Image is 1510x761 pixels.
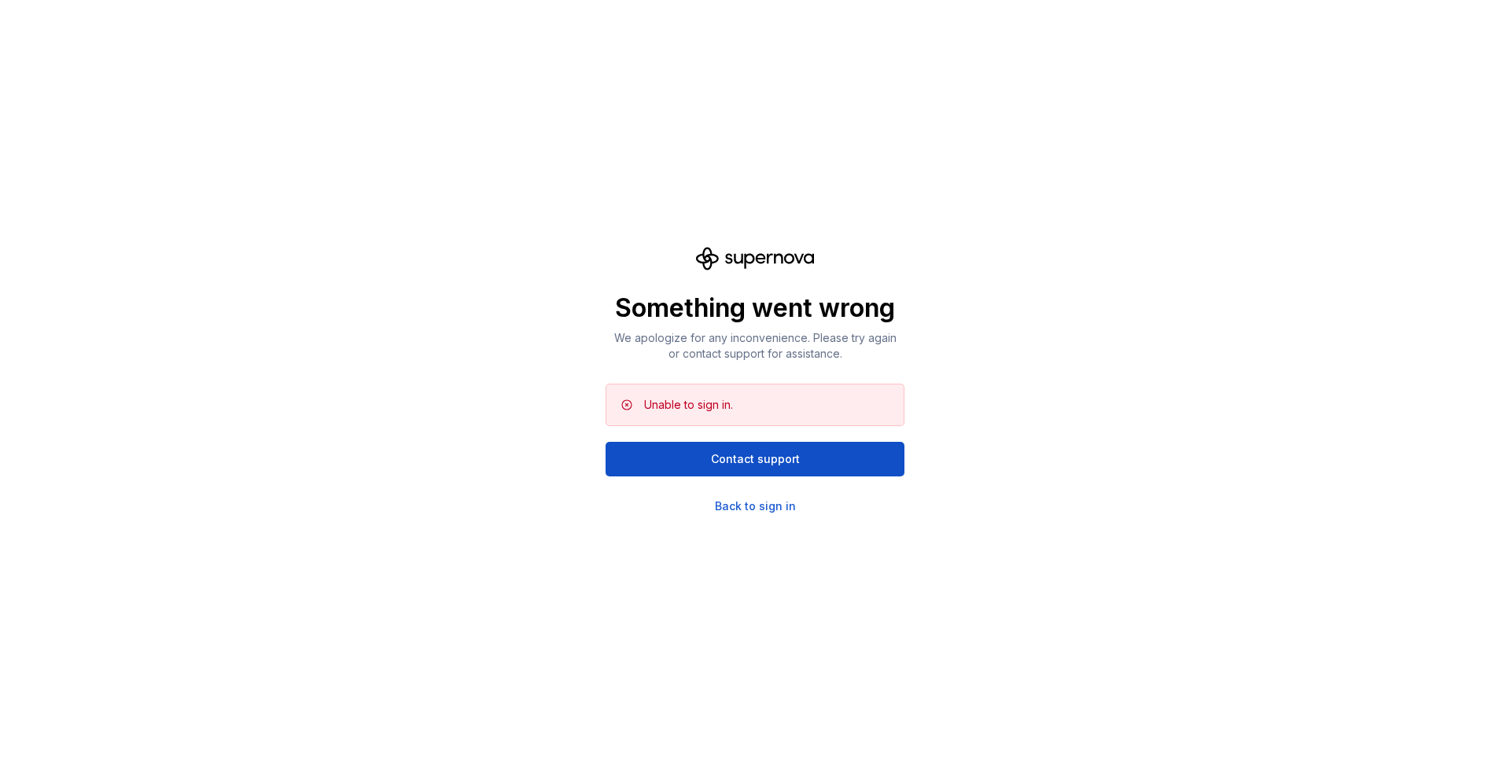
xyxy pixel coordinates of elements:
div: Unable to sign in. [644,397,733,413]
span: Contact support [711,451,800,467]
p: We apologize for any inconvenience. Please try again or contact support for assistance. [606,330,904,362]
a: Back to sign in [715,498,796,514]
button: Contact support [606,442,904,476]
p: Something went wrong [606,292,904,324]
